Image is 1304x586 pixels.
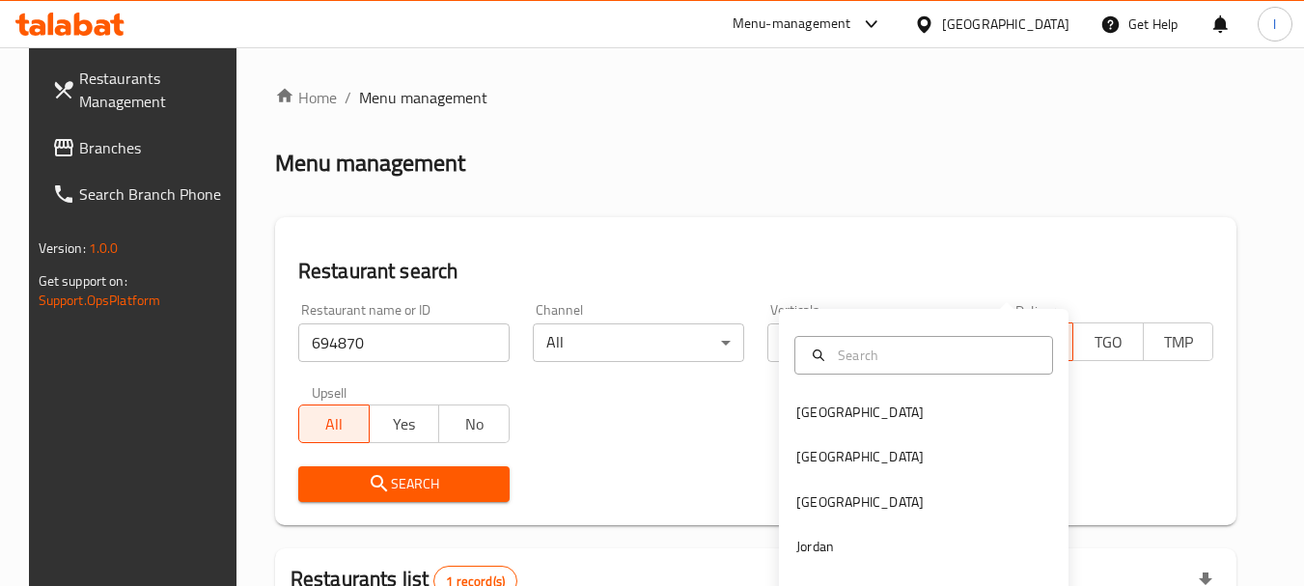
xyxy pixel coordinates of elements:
button: No [438,405,510,443]
div: [GEOGRAPHIC_DATA] [942,14,1069,35]
span: Restaurants Management [79,67,232,113]
input: Search [830,345,1040,366]
span: Get support on: [39,268,127,293]
button: Search [298,466,510,502]
a: Search Branch Phone [37,171,247,217]
label: Delivery [1015,303,1064,317]
h2: Menu management [275,148,465,179]
button: All [298,405,370,443]
span: Menu management [359,86,487,109]
span: All [307,410,362,438]
a: Home [275,86,337,109]
div: [GEOGRAPHIC_DATA] [796,402,924,423]
a: Restaurants Management [37,55,247,125]
span: l [1273,14,1276,35]
span: Search [314,472,494,496]
div: Jordan [796,536,834,557]
span: TMP [1151,328,1207,356]
span: Branches [79,136,232,159]
span: No [447,410,502,438]
span: Version: [39,236,86,261]
div: Menu-management [733,13,851,36]
div: All [767,323,979,362]
h2: Restaurant search [298,257,1214,286]
span: 1.0.0 [89,236,119,261]
div: All [533,323,744,362]
span: Yes [377,410,432,438]
a: Branches [37,125,247,171]
li: / [345,86,351,109]
nav: breadcrumb [275,86,1237,109]
input: Search for restaurant name or ID.. [298,323,510,362]
span: TGO [1081,328,1136,356]
a: Support.OpsPlatform [39,288,161,313]
div: [GEOGRAPHIC_DATA] [796,446,924,467]
div: [GEOGRAPHIC_DATA] [796,491,924,513]
label: Upsell [312,385,347,399]
span: Search Branch Phone [79,182,232,206]
button: Yes [369,405,440,443]
button: TGO [1072,322,1144,361]
button: TMP [1143,322,1214,361]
